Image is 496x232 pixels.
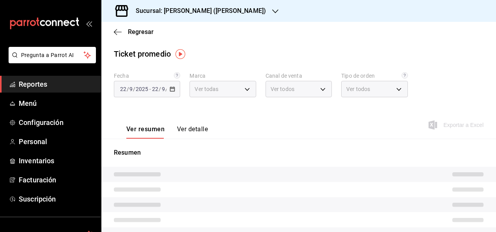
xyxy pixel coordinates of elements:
span: Facturación [19,175,95,185]
svg: Información delimitada a máximo 62 días. [174,72,180,79]
div: Ticket promedio [114,48,171,60]
span: / [159,86,161,92]
span: Pregunta a Parrot AI [21,51,84,59]
input: -- [129,86,133,92]
input: -- [120,86,127,92]
span: / [127,86,129,92]
input: -- [161,86,165,92]
span: Ver todos [346,85,370,93]
span: Ver todos [271,85,294,93]
span: Reportes [19,79,95,89]
input: -- [152,86,159,92]
button: Regresar [114,28,154,36]
p: Resumen [114,148,484,157]
button: Ver resumen [126,125,165,139]
span: Suscripción [19,194,95,204]
img: Tooltip marker [175,49,185,59]
span: Configuración [19,117,95,128]
span: Inventarios [19,155,95,166]
span: / [133,86,135,92]
span: Regresar [128,28,154,36]
svg: Todas las órdenes contabilizan 1 comensal a excepción de órdenes de mesa con comensales obligator... [402,72,408,79]
button: open_drawer_menu [86,20,92,27]
label: Marca [190,73,256,79]
label: Tipo de orden [341,73,407,79]
label: Fecha [114,73,180,79]
a: Pregunta a Parrot AI [5,57,96,65]
span: / [165,86,168,92]
div: navigation tabs [126,125,208,139]
span: Personal [19,136,95,147]
input: ---- [135,86,149,92]
h3: Sucursal: [PERSON_NAME] ([PERSON_NAME]) [129,6,266,16]
span: Menú [19,98,95,109]
span: Ver todas [195,85,218,93]
button: Ver detalle [177,125,208,139]
span: - [149,86,151,92]
button: Pregunta a Parrot AI [9,47,96,63]
label: Canal de venta [266,73,332,79]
